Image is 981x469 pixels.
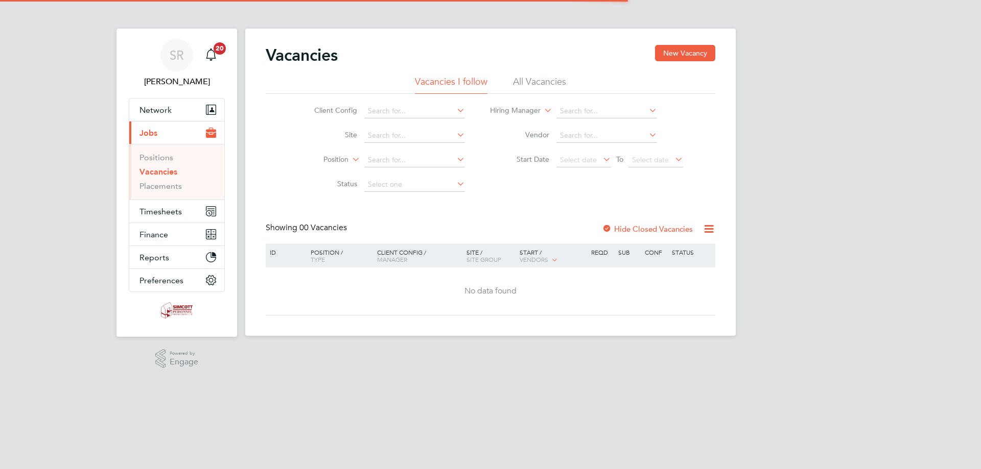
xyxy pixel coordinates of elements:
[129,302,225,318] a: Go to home page
[377,255,407,263] span: Manager
[364,129,465,143] input: Search for...
[517,243,589,269] div: Start /
[669,243,714,261] div: Status
[139,230,168,239] span: Finance
[129,246,224,268] button: Reports
[560,155,597,164] span: Select date
[482,106,541,116] label: Hiring Manager
[364,104,465,118] input: Search for...
[616,243,642,261] div: Sub
[139,207,182,216] span: Timesheets
[129,200,224,223] button: Timesheets
[267,286,714,297] div: No data found
[298,106,357,115] label: Client Config
[139,276,183,285] span: Preferences
[266,223,349,233] div: Showing
[129,121,224,144] button: Jobs
[129,76,225,88] span: Scott Ridgers
[139,128,157,138] span: Jobs
[161,302,193,318] img: simcott-logo-retina.png
[602,224,693,234] label: Hide Closed Vacancies
[655,45,715,61] button: New Vacancy
[129,98,224,121] button: Network
[129,223,224,245] button: Finance
[303,243,375,268] div: Position /
[589,243,615,261] div: Reqd
[364,153,465,167] input: Search for...
[266,45,338,65] h2: Vacancies
[139,105,172,115] span: Network
[129,269,224,291] button: Preferences
[299,223,347,233] span: 00 Vacancies
[139,153,173,162] a: Positions
[415,76,487,94] li: Vacancies I follow
[556,104,657,118] input: Search for...
[298,130,357,139] label: Site
[290,155,348,165] label: Position
[466,255,501,263] span: Site Group
[513,76,566,94] li: All Vacancies
[613,153,626,166] span: To
[129,39,225,88] a: SR[PERSON_NAME]
[464,243,518,268] div: Site /
[139,167,177,177] a: Vacancies
[214,42,226,55] span: 20
[364,178,465,192] input: Select one
[491,155,549,164] label: Start Date
[201,39,221,71] a: 20
[632,155,669,164] span: Select date
[375,243,464,268] div: Client Config /
[139,181,182,191] a: Placements
[311,255,325,263] span: Type
[155,349,199,368] a: Powered byEngage
[170,358,198,366] span: Engage
[170,48,184,62] span: SR
[642,243,669,261] div: Conf
[298,179,357,188] label: Status
[139,253,169,262] span: Reports
[267,243,303,261] div: ID
[520,255,548,263] span: Vendors
[116,29,237,337] nav: Main navigation
[556,129,657,143] input: Search for...
[129,144,224,200] div: Jobs
[170,349,198,358] span: Powered by
[491,130,549,139] label: Vendor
